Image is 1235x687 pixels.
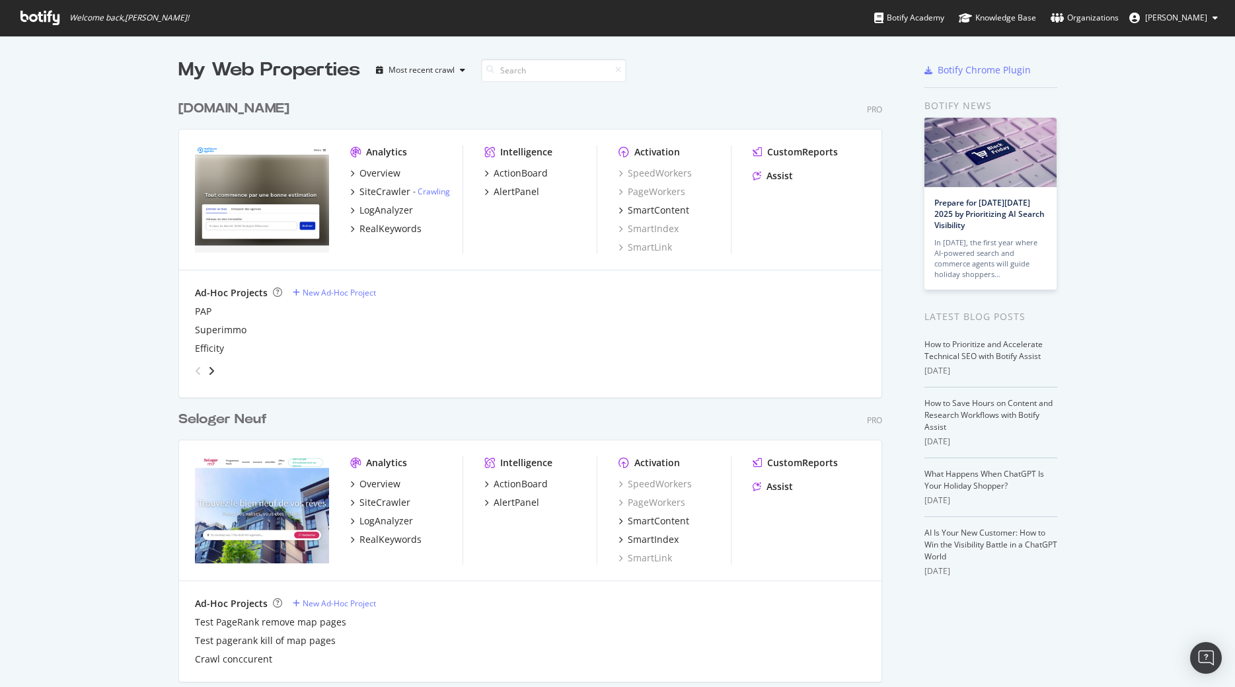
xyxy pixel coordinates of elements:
[618,533,679,546] a: SmartIndex
[195,634,336,647] a: Test pagerank kill of map pages
[195,323,246,337] a: Superimmo
[753,145,838,159] a: CustomReports
[924,99,1057,113] div: Botify news
[767,456,838,469] div: CustomReports
[618,185,685,198] a: PageWorkers
[350,514,413,528] a: LogAnalyzer
[350,167,400,180] a: Overview
[69,13,189,23] span: Welcome back, [PERSON_NAME] !
[178,99,289,118] div: [DOMAIN_NAME]
[934,237,1047,280] div: In [DATE], the first year where AI-powered search and commerce agents will guide holiday shoppers…
[924,565,1057,577] div: [DATE]
[924,495,1057,506] div: [DATE]
[934,197,1045,231] a: Prepare for [DATE][DATE] 2025 by Prioritizing AI Search Visibility
[484,477,548,491] a: ActionBoard
[484,496,539,509] a: AlertPanel
[359,167,400,180] div: Overview
[303,598,376,609] div: New Ad-Hoc Project
[938,63,1031,77] div: Botify Chrome Plugin
[867,104,882,115] div: Pro
[867,415,882,426] div: Pro
[484,185,539,198] a: AlertPanel
[618,496,685,509] a: PageWorkers
[1145,12,1207,23] span: Kevin Alvaro
[389,66,455,74] div: Most recent crawl
[371,60,470,81] button: Most recent crawl
[924,118,1057,187] img: Prepare for Black Friday 2025 by Prioritizing AI Search Visibility
[618,222,679,235] a: SmartIndex
[178,99,295,118] a: [DOMAIN_NAME]
[293,287,376,298] a: New Ad-Hoc Project
[350,222,422,235] a: RealKeywords
[350,204,413,217] a: LogAnalyzer
[924,527,1057,562] a: AI Is Your New Customer: How to Win the Visibility Battle in a ChatGPT World
[366,145,407,159] div: Analytics
[195,342,224,355] a: Efficity
[494,477,548,491] div: ActionBoard
[753,169,793,182] a: Assist
[1190,642,1222,674] div: Open Intercom Messenger
[924,339,1043,362] a: How to Prioritize and Accelerate Technical SEO with Botify Assist
[413,186,450,197] div: -
[924,63,1031,77] a: Botify Chrome Plugin
[924,397,1053,432] a: How to Save Hours on Content and Research Workflows with Botify Assist
[1051,11,1119,24] div: Organizations
[484,167,548,180] a: ActionBoard
[366,456,407,469] div: Analytics
[303,287,376,298] div: New Ad-Hoc Project
[359,477,400,491] div: Overview
[195,145,329,253] img: meilleursagents.com
[195,597,268,610] div: Ad-Hoc Projects
[767,169,793,182] div: Assist
[293,598,376,609] a: New Ad-Hoc Project
[195,286,268,300] div: Ad-Hoc Projects
[874,11,944,24] div: Botify Academy
[494,185,539,198] div: AlertPanel
[481,59,626,82] input: Search
[634,456,680,469] div: Activation
[195,653,272,666] a: Crawl conccurent
[618,514,689,528] a: SmartContent
[195,616,346,629] a: Test PageRank remove map pages
[359,496,410,509] div: SiteCrawler
[634,145,680,159] div: Activation
[924,436,1057,448] div: [DATE]
[767,145,838,159] div: CustomReports
[207,364,216,378] div: angle-right
[628,204,689,217] div: SmartContent
[195,305,211,318] a: PAP
[195,456,329,563] img: selogerneuf.com
[350,185,450,198] a: SiteCrawler- Crawling
[628,514,689,528] div: SmartContent
[618,167,692,180] a: SpeedWorkers
[359,204,413,217] div: LogAnalyzer
[500,145,552,159] div: Intelligence
[618,477,692,491] a: SpeedWorkers
[924,365,1057,377] div: [DATE]
[350,496,410,509] a: SiteCrawler
[178,57,360,83] div: My Web Properties
[178,410,272,429] a: Seloger Neuf
[500,456,552,469] div: Intelligence
[350,533,422,546] a: RealKeywords
[753,456,838,469] a: CustomReports
[753,480,793,493] a: Assist
[924,468,1044,491] a: What Happens When ChatGPT Is Your Holiday Shopper?
[1119,7,1228,28] button: [PERSON_NAME]
[618,204,689,217] a: SmartContent
[628,533,679,546] div: SmartIndex
[418,186,450,197] a: Crawling
[924,309,1057,324] div: Latest Blog Posts
[618,551,672,565] a: SmartLink
[767,480,793,493] div: Assist
[959,11,1036,24] div: Knowledge Base
[350,477,400,491] a: Overview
